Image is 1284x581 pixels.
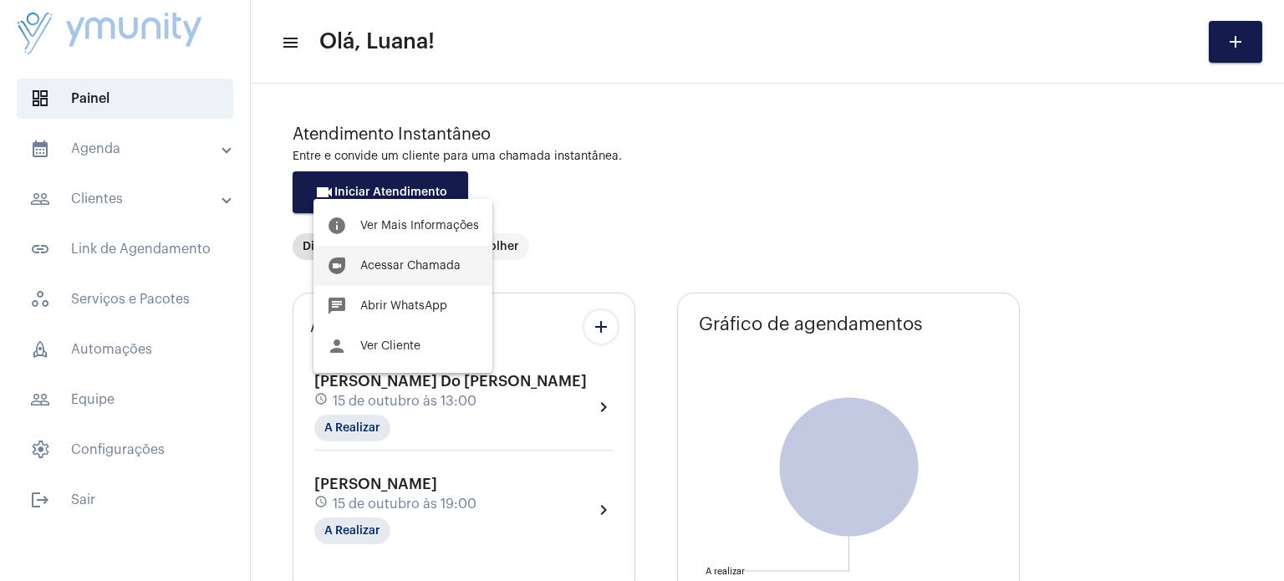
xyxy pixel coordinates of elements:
[360,340,420,352] span: Ver Cliente
[327,216,347,236] mat-icon: info
[327,256,347,276] mat-icon: duo
[327,336,347,356] mat-icon: person
[360,300,447,312] span: Abrir WhatsApp
[327,296,347,316] mat-icon: chat
[360,260,461,272] span: Acessar Chamada
[360,220,479,232] span: Ver Mais Informações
